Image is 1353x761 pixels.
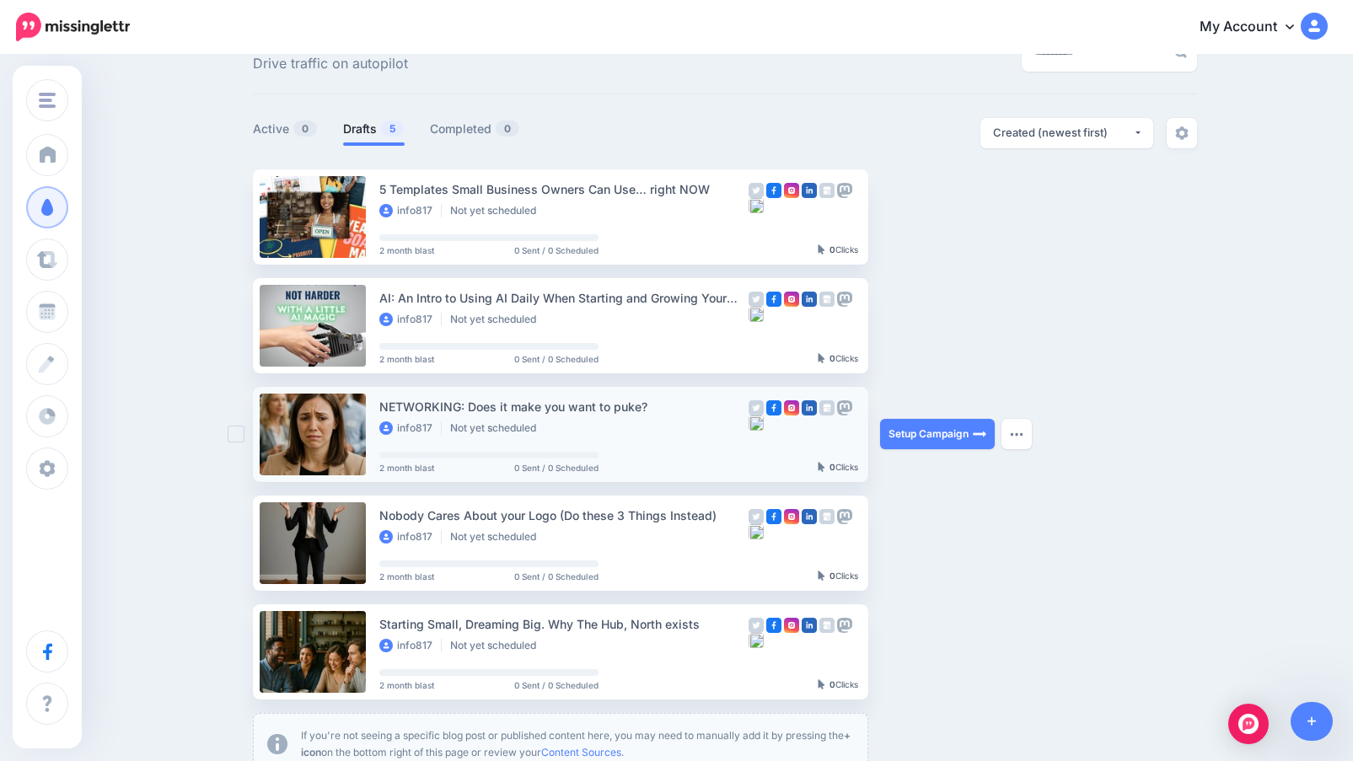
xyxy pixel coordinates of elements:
img: facebook-square.png [766,183,781,198]
span: 0 Sent / 0 Scheduled [514,355,599,363]
img: twitter-grey-square.png [749,400,764,415]
img: pointer-grey-darker.png [818,462,825,472]
span: 5 [381,121,404,137]
img: twitter-grey-square.png [749,618,764,633]
div: Open Intercom Messenger [1228,704,1269,744]
div: Clicks [818,245,858,255]
img: info-circle-grey.png [267,734,287,754]
img: linkedin-square.png [802,400,817,415]
div: Clicks [818,463,858,473]
img: instagram-square.png [784,400,799,415]
img: mastodon-grey-square.png [837,509,852,524]
span: 0 Sent / 0 Scheduled [514,464,599,472]
img: arrow-long-right-white.png [973,427,986,441]
b: + icon [301,729,851,758]
li: info817 [379,421,442,435]
img: google_business-grey-square.png [819,618,835,633]
a: Drafts5 [343,119,405,139]
span: 0 [293,121,317,137]
span: 2 month blast [379,681,434,689]
img: pointer-grey-darker.png [818,679,825,689]
img: mastodon-grey-square.png [837,400,852,415]
div: Clicks [818,680,858,690]
img: pointer-grey-darker.png [818,353,825,363]
img: settings-grey.png [1175,126,1189,140]
div: NETWORKING: Does it make you want to puke? [379,397,749,416]
img: bluesky-grey-square.png [749,524,764,539]
img: linkedin-square.png [802,292,817,307]
li: Not yet scheduled [450,530,545,544]
li: Not yet scheduled [450,421,545,435]
img: menu.png [39,93,56,108]
span: 0 Sent / 0 Scheduled [514,572,599,581]
div: Clicks [818,354,858,364]
span: 2 month blast [379,355,434,363]
li: info817 [379,530,442,544]
span: 0 [496,121,519,137]
b: 0 [830,244,835,255]
div: Starting Small, Dreaming Big. Why The Hub, North exists [379,614,749,634]
img: instagram-square.png [784,183,799,198]
b: 0 [830,462,835,472]
img: mastodon-grey-square.png [837,618,852,633]
li: info817 [379,204,442,217]
img: google_business-grey-square.png [819,400,835,415]
img: pointer-grey-darker.png [818,244,825,255]
div: AI: An Intro to Using AI Daily When Starting and Growing Your Small Business [379,288,749,308]
span: 2 month blast [379,246,434,255]
span: 2 month blast [379,464,434,472]
img: twitter-grey-square.png [749,292,764,307]
a: My Account [1183,7,1328,48]
span: 0 Sent / 0 Scheduled [514,246,599,255]
li: info817 [379,313,442,326]
li: Not yet scheduled [450,639,545,652]
div: Nobody Cares About your Logo (Do these 3 Things Instead) [379,506,749,525]
div: Created (newest first) [993,125,1133,141]
div: 5 Templates Small Business Owners Can Use… right NOW [379,180,749,199]
b: 0 [830,353,835,363]
img: Missinglettr [16,13,130,41]
span: 2 month blast [379,572,434,581]
img: linkedin-square.png [802,183,817,198]
img: dots.png [1010,431,1023,437]
img: google_business-grey-square.png [819,183,835,198]
span: 0 Sent / 0 Scheduled [514,681,599,689]
li: info817 [379,639,442,652]
a: Content Sources [541,746,621,758]
img: bluesky-grey-square.png [749,415,764,431]
img: linkedin-square.png [802,509,817,524]
p: If you're not seeing a specific blog post or published content here, you may need to manually add... [301,727,854,761]
img: facebook-square.png [766,292,781,307]
img: twitter-grey-square.png [749,183,764,198]
a: Active0 [253,119,318,139]
img: linkedin-square.png [802,618,817,633]
b: 0 [830,571,835,581]
li: Not yet scheduled [450,313,545,326]
img: facebook-square.png [766,509,781,524]
button: Created (newest first) [980,118,1153,148]
span: Drive traffic on autopilot [253,53,408,75]
b: 0 [830,679,835,689]
img: instagram-square.png [784,618,799,633]
img: bluesky-grey-square.png [749,633,764,648]
img: bluesky-grey-square.png [749,198,764,213]
img: mastodon-grey-square.png [837,292,852,307]
img: facebook-square.png [766,618,781,633]
img: mastodon-grey-square.png [837,183,852,198]
img: facebook-square.png [766,400,781,415]
div: Clicks [818,571,858,581]
img: instagram-square.png [784,292,799,307]
img: google_business-grey-square.png [819,509,835,524]
img: google_business-grey-square.png [819,292,835,307]
img: twitter-grey-square.png [749,509,764,524]
img: pointer-grey-darker.png [818,571,825,581]
a: Setup Campaign [880,419,995,449]
img: bluesky-grey-square.png [749,307,764,322]
img: instagram-square.png [784,509,799,524]
li: Not yet scheduled [450,204,545,217]
a: Completed0 [430,119,520,139]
